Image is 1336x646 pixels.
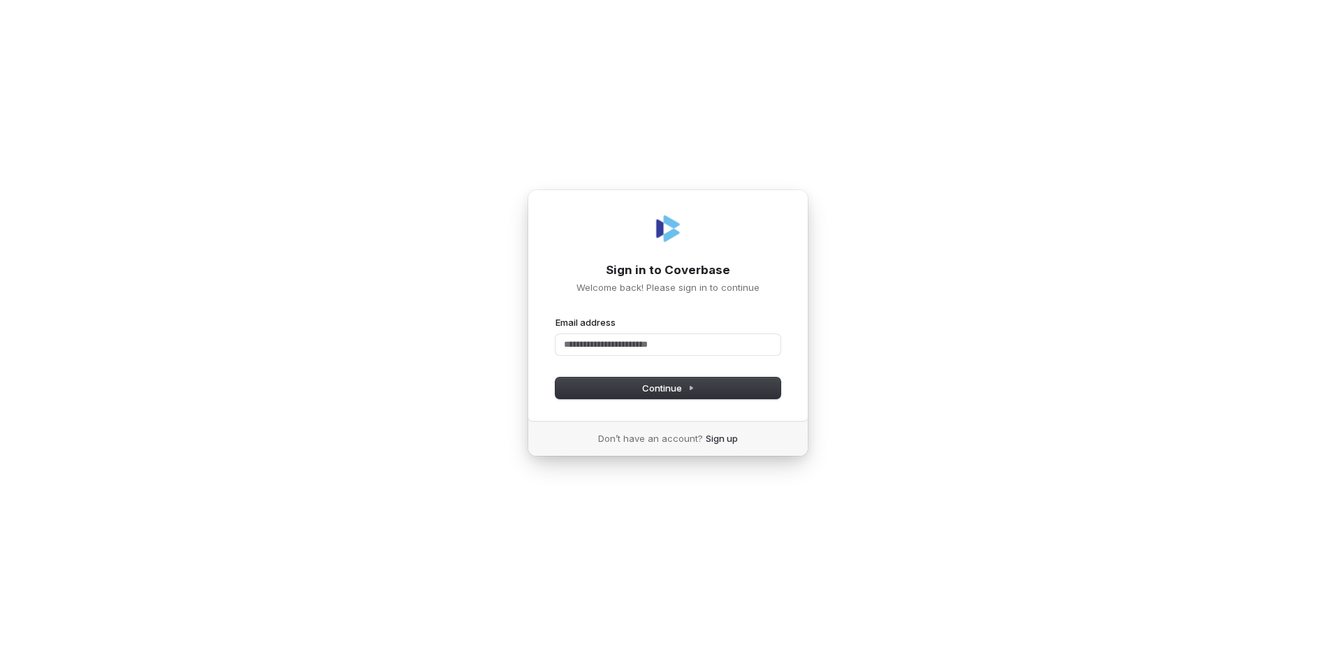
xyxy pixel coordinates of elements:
h1: Sign in to Coverbase [556,262,780,279]
label: Email address [556,316,616,329]
span: Don’t have an account? [598,432,703,445]
span: Continue [642,382,695,394]
a: Sign up [706,432,738,445]
button: Continue [556,378,780,399]
p: Welcome back! Please sign in to continue [556,281,780,294]
img: Coverbase [651,212,685,245]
